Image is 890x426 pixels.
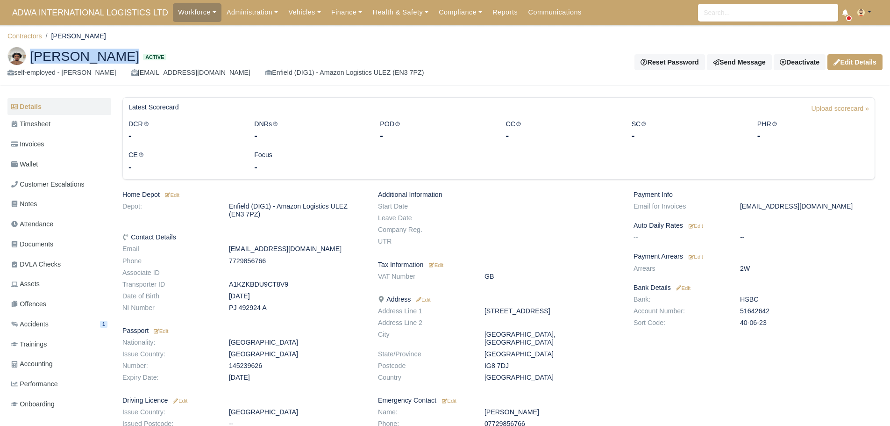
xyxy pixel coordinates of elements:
[487,3,523,22] a: Reports
[11,239,53,250] span: Documents
[7,195,111,213] a: Notes
[812,103,869,119] a: Upload scorecard »
[733,265,882,273] dd: 2W
[115,350,222,358] dt: Issue Country:
[11,199,37,209] span: Notes
[477,408,627,416] dd: [PERSON_NAME]
[429,262,443,268] small: Edit
[11,159,38,170] span: Wallet
[222,202,371,218] dd: Enfield (DIG1) - Amazon Logistics ULEZ (EN3 7PZ)
[152,327,168,334] a: Edit
[843,381,890,426] iframe: Chat Widget
[222,245,371,253] dd: [EMAIL_ADDRESS][DOMAIN_NAME]
[380,129,491,142] div: -
[7,215,111,233] a: Attendance
[371,307,477,315] dt: Address Line 1
[128,103,179,111] h6: Latest Scorecard
[371,273,477,281] dt: VAT Number
[221,3,283,22] a: Administration
[131,67,250,78] div: [EMAIL_ADDRESS][DOMAIN_NAME]
[7,295,111,313] a: Offences
[634,253,875,260] h6: Payment Arrears
[11,139,44,150] span: Invoices
[477,273,627,281] dd: GB
[7,98,111,116] a: Details
[7,335,111,354] a: Trainings
[627,233,733,241] dt: --
[222,257,371,265] dd: 7729856766
[164,191,179,198] a: Edit
[254,160,366,173] div: -
[371,408,477,416] dt: Name:
[675,284,691,291] a: Edit
[11,179,85,190] span: Customer Escalations
[414,297,430,303] small: Edit
[128,160,240,173] div: -
[634,222,875,230] h6: Auto Daily Rates
[371,226,477,234] dt: Company Reg.
[733,307,882,315] dd: 51642642
[523,3,587,22] a: Communications
[627,265,733,273] dt: Arrears
[498,119,624,143] div: CC
[634,54,705,70] button: Reset Password
[222,304,371,312] dd: PJ 492924 A
[414,296,430,303] a: Edit
[7,275,111,293] a: Assets
[171,398,187,404] small: Edit
[11,319,49,330] span: Accidents
[122,191,364,199] h6: Home Depot
[627,319,733,327] dt: Sort Code:
[222,374,371,382] dd: [DATE]
[222,362,371,370] dd: 145239626
[378,397,619,404] h6: Emergency Contact
[757,129,869,142] div: -
[371,331,477,347] dt: City
[7,175,111,194] a: Customer Escalations
[222,292,371,300] dd: [DATE]
[477,374,627,382] dd: [GEOGRAPHIC_DATA]
[434,3,487,22] a: Compliance
[689,223,703,229] small: Edit
[152,328,168,334] small: Edit
[115,339,222,347] dt: Nationality:
[378,261,619,269] h6: Tax Information
[675,285,691,291] small: Edit
[11,259,61,270] span: DVLA Checks
[115,374,222,382] dt: Expiry Date:
[173,3,221,22] a: Workforce
[265,67,424,78] div: Enfield (DIG1) - Amazon Logistics ULEZ (EN3 7PZ)
[733,319,882,327] dd: 40-06-23
[506,129,617,142] div: -
[7,155,111,173] a: Wallet
[774,54,826,70] a: Deactivate
[627,307,733,315] dt: Account Number:
[371,319,477,327] dt: Address Line 2
[7,32,42,40] a: Contractors
[7,375,111,393] a: Performance
[750,119,876,143] div: PHR
[115,292,222,300] dt: Date of Birth
[122,397,364,404] h6: Driving Licence
[143,54,166,61] span: Active
[687,222,703,229] a: Edit
[440,397,456,404] a: Edit
[427,261,443,268] a: Edit
[222,408,371,416] dd: [GEOGRAPHIC_DATA]
[247,150,373,173] div: Focus
[7,395,111,413] a: Onboarding
[477,331,627,347] dd: [GEOGRAPHIC_DATA], [GEOGRAPHIC_DATA]
[371,374,477,382] dt: Country
[7,355,111,373] a: Accounting
[121,119,247,143] div: DCR
[128,129,240,142] div: -
[164,192,179,198] small: Edit
[11,219,53,230] span: Attendance
[371,350,477,358] dt: State/Province
[0,39,890,86] div: Sheikh Khaliq
[115,408,222,416] dt: Issue Country:
[283,3,326,22] a: Vehicles
[477,350,627,358] dd: [GEOGRAPHIC_DATA]
[7,115,111,133] a: Timesheet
